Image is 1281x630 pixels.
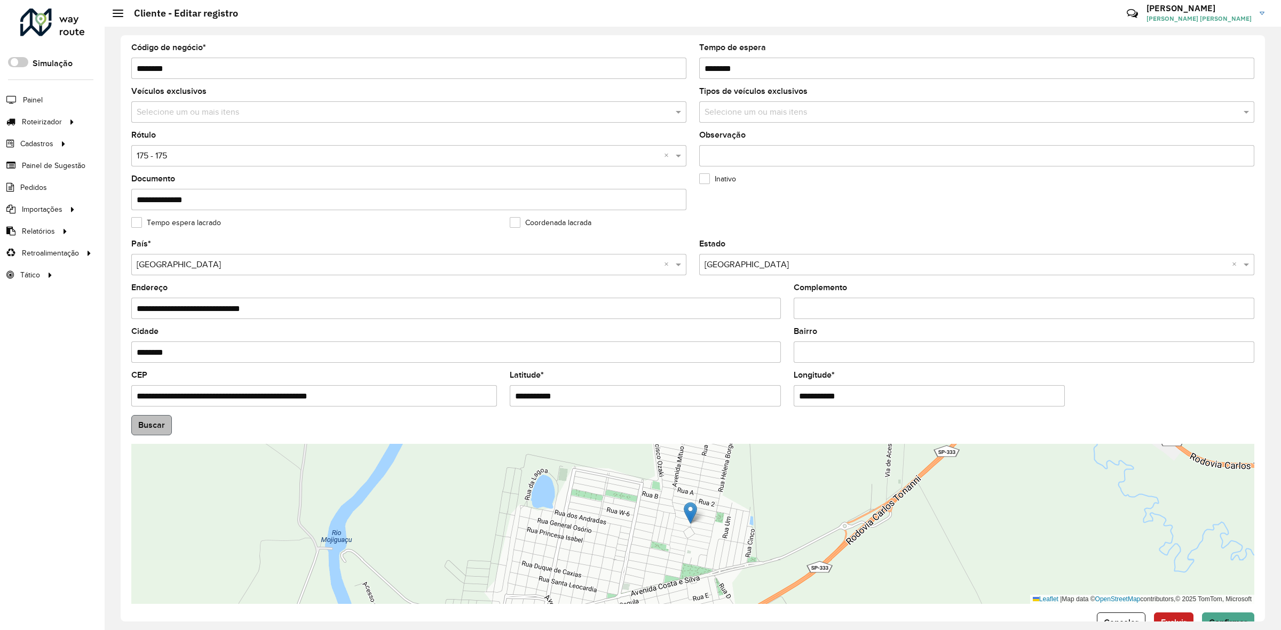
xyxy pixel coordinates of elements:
[20,269,40,281] span: Tático
[510,369,544,381] label: Latitude
[794,369,835,381] label: Longitude
[699,129,746,141] label: Observação
[22,226,55,237] span: Relatórios
[131,172,175,185] label: Documento
[23,94,43,106] span: Painel
[664,258,673,271] span: Clear all
[131,41,206,54] label: Código de negócio
[131,237,151,250] label: País
[699,237,725,250] label: Estado
[22,160,85,171] span: Painel de Sugestão
[131,281,168,294] label: Endereço
[1146,14,1252,23] span: [PERSON_NAME] [PERSON_NAME]
[1232,258,1241,271] span: Clear all
[1146,3,1252,13] h3: [PERSON_NAME]
[699,173,736,185] label: Inativo
[1161,618,1187,627] span: Excluir
[131,85,207,98] label: Veículos exclusivos
[131,325,159,338] label: Cidade
[22,204,62,215] span: Importações
[20,138,53,149] span: Cadastros
[20,182,47,193] span: Pedidos
[1095,595,1141,603] a: OpenStreetMap
[1030,595,1254,604] div: Map data © contributors,© 2025 TomTom, Microsoft
[131,369,147,381] label: CEP
[1121,2,1144,25] a: Contato Rápido
[1060,595,1062,603] span: |
[1033,595,1058,603] a: Leaflet
[1104,618,1138,627] span: Cancelar
[22,116,62,127] span: Roteirizador
[699,41,766,54] label: Tempo de espera
[123,7,238,19] h2: Cliente - Editar registro
[699,85,808,98] label: Tipos de veículos exclusivos
[510,217,591,228] label: Coordenada lacrada
[794,281,847,294] label: Complemento
[22,248,79,259] span: Retroalimentação
[131,129,156,141] label: Rótulo
[794,325,817,338] label: Bairro
[684,502,697,524] img: Marker
[1209,618,1247,627] span: Confirmar
[131,415,172,435] button: Buscar
[131,217,221,228] label: Tempo espera lacrado
[33,57,73,70] label: Simulação
[664,149,673,162] span: Clear all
